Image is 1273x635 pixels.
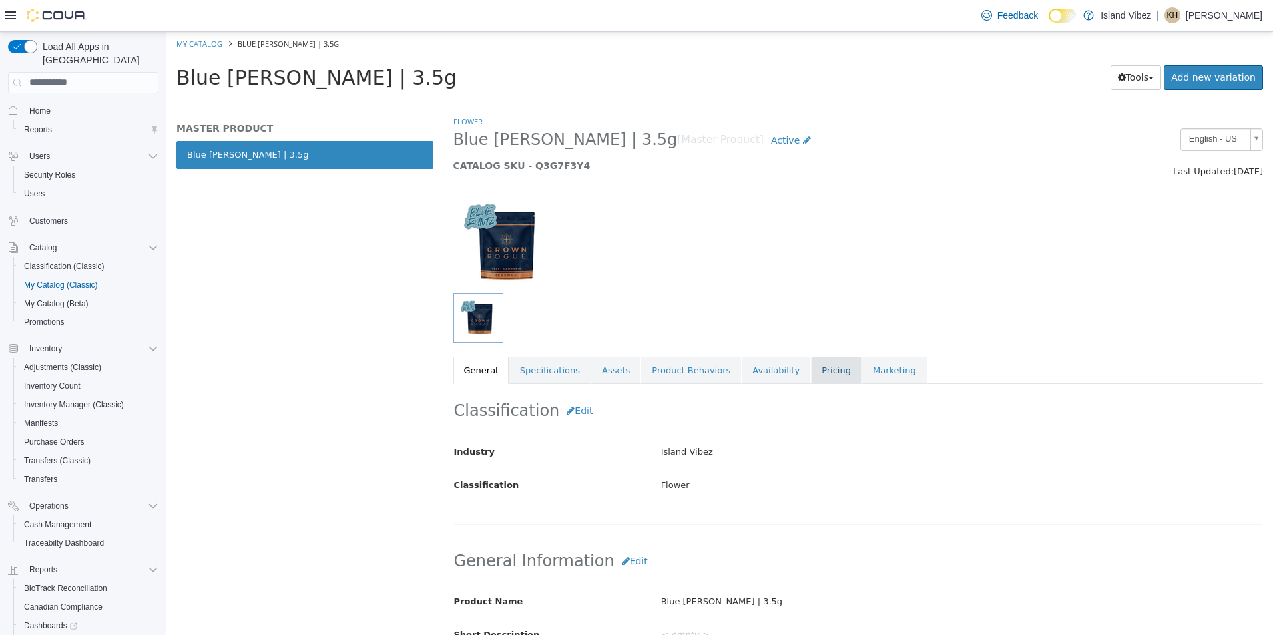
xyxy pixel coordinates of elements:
button: Users [24,148,55,164]
span: Canadian Compliance [24,602,103,612]
a: My Catalog (Beta) [19,296,94,312]
a: Traceabilty Dashboard [19,535,109,551]
button: Reports [3,560,164,579]
button: Adjustments (Classic) [13,358,164,377]
button: Security Roles [13,166,164,184]
span: [DATE] [1067,134,1097,144]
span: My Catalog (Classic) [19,277,158,293]
div: Flower [485,442,1106,465]
button: Classification (Classic) [13,257,164,276]
a: Adjustments (Classic) [19,359,107,375]
a: BioTrack Reconciliation [19,580,113,596]
p: | [1156,7,1159,23]
span: Inventory Count [19,378,158,394]
span: Adjustments (Classic) [19,359,158,375]
a: Users [19,186,50,202]
span: Reports [24,562,158,578]
div: Blue [PERSON_NAME] | 3.5g [485,558,1106,582]
button: Inventory Manager (Classic) [13,395,164,414]
span: Dashboards [24,620,77,631]
span: Blue [PERSON_NAME] | 3.5g [71,7,172,17]
span: Traceabilty Dashboard [24,538,104,548]
span: Canadian Compliance [19,599,158,615]
a: Add new variation [997,33,1097,58]
span: Inventory Count [24,381,81,391]
span: Cash Management [19,517,158,532]
span: Inventory [29,343,62,354]
a: Specifications [343,325,424,353]
span: Reports [19,122,158,138]
span: Classification [288,448,353,458]
button: BioTrack Reconciliation [13,579,164,598]
span: Users [24,148,158,164]
a: My Catalog [10,7,56,17]
span: Home [29,106,51,116]
span: Home [24,103,158,119]
span: Catalog [29,242,57,253]
button: Promotions [13,313,164,331]
a: Manifests [19,415,63,431]
a: English - US [1014,97,1097,119]
span: My Catalog (Beta) [19,296,158,312]
a: Purchase Orders [19,434,90,450]
button: My Catalog (Classic) [13,276,164,294]
a: Active [597,97,652,121]
span: Manifests [19,415,158,431]
span: Transfers [24,474,57,485]
span: Users [19,186,158,202]
span: Blue [PERSON_NAME] | 3.5g [10,34,290,57]
a: General [287,325,342,353]
span: Active [605,103,633,114]
button: Catalog [3,238,164,257]
a: Cash Management [19,517,97,532]
span: Users [24,188,45,199]
img: 150 [287,161,387,261]
span: Short Description [288,598,374,608]
button: Purchase Orders [13,433,164,451]
span: Catalog [24,240,158,256]
img: Cova [27,9,87,22]
span: Users [29,151,50,162]
button: Users [3,147,164,166]
button: Customers [3,211,164,230]
h5: MASTER PRODUCT [10,91,267,103]
button: Operations [24,498,74,514]
span: Transfers [19,471,158,487]
a: Transfers [19,471,63,487]
button: Canadian Compliance [13,598,164,616]
a: Classification (Classic) [19,258,110,274]
a: Customers [24,213,73,229]
button: Transfers (Classic) [13,451,164,470]
p: Island Vibez [1101,7,1151,23]
span: Customers [24,212,158,229]
a: Product Behaviors [475,325,575,353]
button: Edit [393,367,433,391]
span: Blue [PERSON_NAME] | 3.5g [287,98,511,118]
div: Karen Henderson [1164,7,1180,23]
button: Edit [448,517,489,542]
p: [PERSON_NAME] [1186,7,1262,23]
h2: General Information [288,517,1097,542]
a: Feedback [976,2,1043,29]
span: Traceabilty Dashboard [19,535,158,551]
button: Users [13,184,164,203]
button: Home [3,101,164,120]
button: Inventory [3,339,164,358]
a: Blue [PERSON_NAME] | 3.5g [10,109,267,137]
a: Flower [287,85,316,95]
a: Availability [575,325,644,353]
h2: Classification [288,367,1097,391]
span: Security Roles [19,167,158,183]
span: Operations [24,498,158,514]
span: Product Name [288,564,357,574]
span: Classification (Classic) [19,258,158,274]
a: Reports [19,122,57,138]
span: Operations [29,501,69,511]
span: Feedback [997,9,1038,22]
span: Inventory Manager (Classic) [24,399,124,410]
a: Security Roles [19,167,81,183]
span: Classification (Classic) [24,261,105,272]
span: Adjustments (Classic) [24,362,101,373]
a: Promotions [19,314,70,330]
